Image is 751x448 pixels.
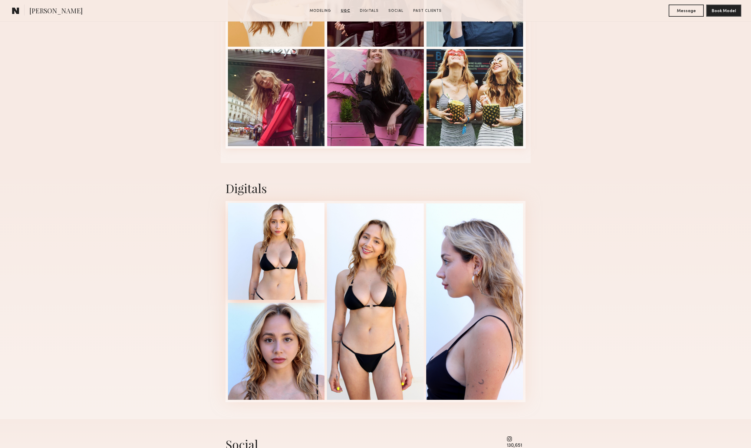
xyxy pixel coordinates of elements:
[669,5,704,17] button: Message
[507,443,523,448] div: 130,651
[338,8,353,14] a: UGC
[307,8,334,14] a: Modeling
[386,8,406,14] a: Social
[29,6,83,17] span: [PERSON_NAME]
[411,8,444,14] a: Past Clients
[706,8,741,13] a: Book Model
[226,180,526,196] div: Digitals
[357,8,381,14] a: Digitals
[706,5,741,17] button: Book Model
